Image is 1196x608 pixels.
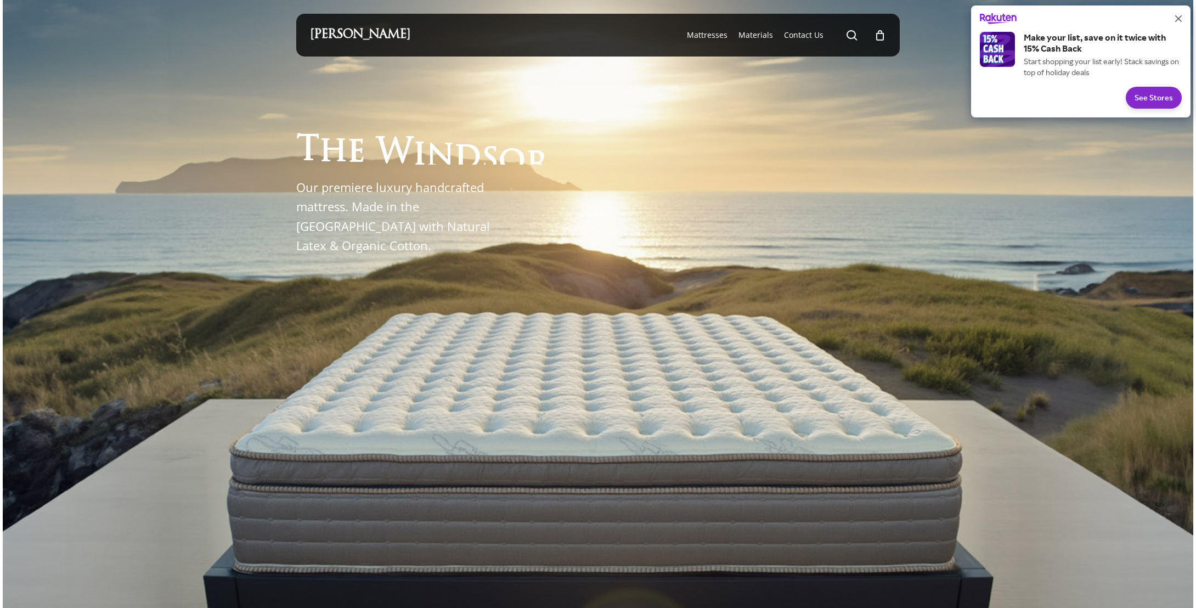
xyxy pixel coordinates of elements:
[784,30,823,41] a: Contact Us
[738,30,773,41] a: Materials
[687,30,727,41] a: Mattresses
[310,29,410,41] a: [PERSON_NAME]
[687,30,727,40] span: Mattresses
[413,139,426,172] span: i
[874,29,886,41] a: Cart
[296,131,549,165] h1: The Windsor
[296,178,502,255] p: Our premiere luxury handcrafted mattress. Made in the [GEOGRAPHIC_DATA] with Natural Latex & Orga...
[454,142,481,175] span: d
[481,144,499,177] span: s
[738,30,773,40] span: Materials
[499,145,526,179] span: o
[784,30,823,40] span: Contact Us
[296,135,319,168] span: T
[347,137,365,170] span: e
[426,140,454,173] span: n
[376,138,413,171] span: W
[681,14,886,57] nav: Main Menu
[319,136,347,169] span: h
[526,148,549,182] span: r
